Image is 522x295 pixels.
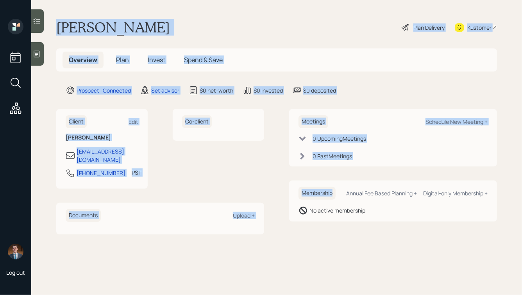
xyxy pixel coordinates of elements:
[254,86,283,95] div: $0 invested
[56,19,170,36] h1: [PERSON_NAME]
[423,190,488,197] div: Digital-only Membership +
[77,86,131,95] div: Prospect · Connected
[299,115,328,128] h6: Meetings
[66,209,101,222] h6: Documents
[132,168,141,177] div: PST
[303,86,336,95] div: $0 deposited
[182,115,212,128] h6: Co-client
[151,86,179,95] div: Set advisor
[66,134,138,141] h6: [PERSON_NAME]
[6,269,25,276] div: Log out
[77,169,125,177] div: [PHONE_NUMBER]
[346,190,417,197] div: Annual Fee Based Planning +
[467,23,492,32] div: Kustomer
[425,118,488,125] div: Schedule New Meeting +
[148,55,165,64] span: Invest
[69,55,97,64] span: Overview
[299,187,336,200] h6: Membership
[184,55,223,64] span: Spend & Save
[66,115,87,128] h6: Client
[77,147,138,164] div: [EMAIL_ADDRESS][DOMAIN_NAME]
[116,55,129,64] span: Plan
[413,23,445,32] div: Plan Delivery
[129,118,138,125] div: Edit
[8,244,23,259] img: hunter_neumayer.jpg
[313,152,352,160] div: 0 Past Meeting s
[233,212,255,219] div: Upload +
[309,206,365,215] div: No active membership
[200,86,233,95] div: $0 net-worth
[313,134,366,143] div: 0 Upcoming Meeting s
